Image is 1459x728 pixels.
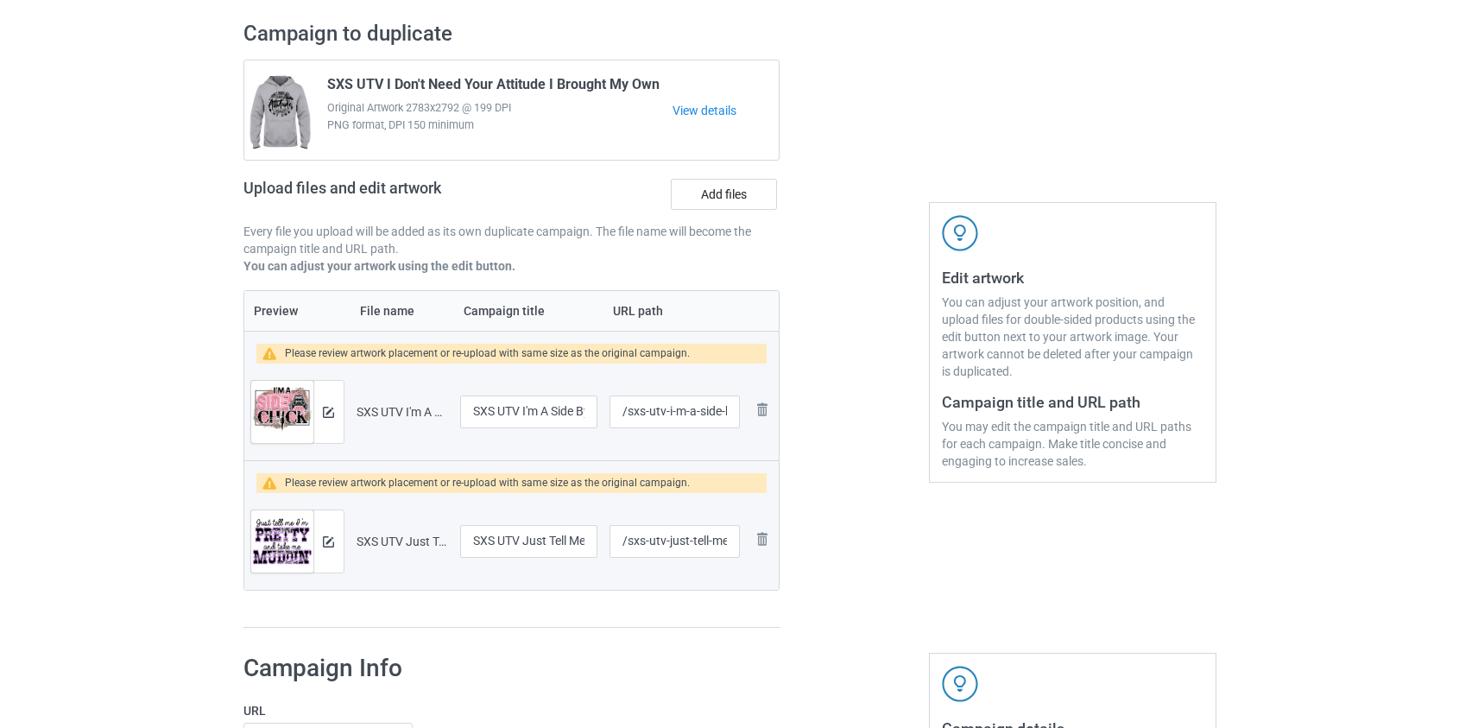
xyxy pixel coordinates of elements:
div: Please review artwork placement or re-upload with same size as the original campaign. [285,344,690,364]
h1: Campaign Info [243,653,756,684]
h2: Campaign to duplicate [243,21,780,47]
div: SXS UTV Just Tell Me I'm Pretty And Take Muddin.png [357,533,448,550]
span: SXS UTV I Don't Need Your Attitude I Brought My Own [327,76,660,99]
img: svg+xml;base64,PD94bWwgdmVyc2lvbj0iMS4wIiBlbmNvZGluZz0iVVRGLTgiPz4KPHN2ZyB3aWR0aD0iMTRweCIgaGVpZ2... [323,536,334,548]
img: svg+xml;base64,PD94bWwgdmVyc2lvbj0iMS4wIiBlbmNvZGluZz0iVVRGLTgiPz4KPHN2ZyB3aWR0aD0iMTRweCIgaGVpZ2... [323,407,334,418]
a: View details [673,102,779,119]
img: original.png [251,510,313,593]
th: Preview [244,291,351,331]
label: Add files [671,179,777,210]
div: SXS UTV I'm A Side By Side [DEMOGRAPHIC_DATA] Leopard.png [357,403,448,421]
label: URL [243,702,756,719]
img: original.png [251,381,313,464]
b: You can adjust your artwork using the edit button. [243,259,515,273]
img: svg+xml;base64,PD94bWwgdmVyc2lvbj0iMS4wIiBlbmNvZGluZz0iVVRGLTgiPz4KPHN2ZyB3aWR0aD0iMjhweCIgaGVpZ2... [752,529,773,549]
img: svg+xml;base64,PD94bWwgdmVyc2lvbj0iMS4wIiBlbmNvZGluZz0iVVRGLTgiPz4KPHN2ZyB3aWR0aD0iNDJweCIgaGVpZ2... [942,215,978,251]
h3: Edit artwork [942,268,1203,288]
img: svg+xml;base64,PD94bWwgdmVyc2lvbj0iMS4wIiBlbmNvZGluZz0iVVRGLTgiPz4KPHN2ZyB3aWR0aD0iMjhweCIgaGVpZ2... [752,399,773,420]
th: URL path [603,291,745,331]
img: warning [262,347,286,360]
img: svg+xml;base64,PD94bWwgdmVyc2lvbj0iMS4wIiBlbmNvZGluZz0iVVRGLTgiPz4KPHN2ZyB3aWR0aD0iNDJweCIgaGVpZ2... [942,666,978,702]
div: Please review artwork placement or re-upload with same size as the original campaign. [285,473,690,493]
th: File name [351,291,454,331]
h2: Upload files and edit artwork [243,179,565,211]
h3: Campaign title and URL path [942,392,1203,412]
p: Every file you upload will be added as its own duplicate campaign. The file name will become the ... [243,223,780,257]
th: Campaign title [454,291,604,331]
div: You may edit the campaign title and URL paths for each campaign. Make title concise and engaging ... [942,418,1203,470]
img: warning [262,477,286,490]
div: You can adjust your artwork position, and upload files for double-sided products using the edit b... [942,294,1203,380]
span: Original Artwork 2783x2792 @ 199 DPI [327,99,673,117]
span: PNG format, DPI 150 minimum [327,117,673,134]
